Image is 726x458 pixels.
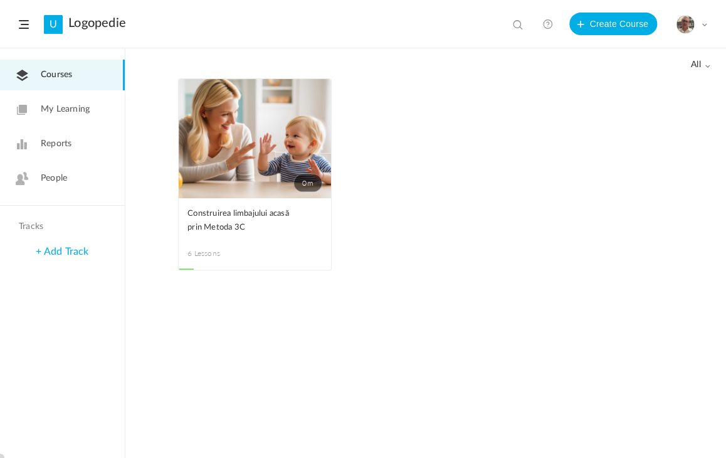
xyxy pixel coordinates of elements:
[41,137,71,151] span: Reports
[676,16,694,33] img: eu.png
[690,60,710,70] span: all
[179,79,331,198] a: 0m
[293,174,322,192] span: 0m
[187,207,322,235] a: Construirea limbajului acasă prin Metoda 3C
[36,247,88,257] a: + Add Track
[41,172,67,185] span: People
[19,221,103,232] h4: Tracks
[68,16,126,31] a: Logopedie
[41,68,72,82] span: Courses
[569,13,657,35] button: Create Course
[187,207,303,235] span: Construirea limbajului acasă prin Metoda 3C
[187,248,255,259] span: 6 Lessons
[44,15,63,34] a: U
[41,103,90,116] span: My Learning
